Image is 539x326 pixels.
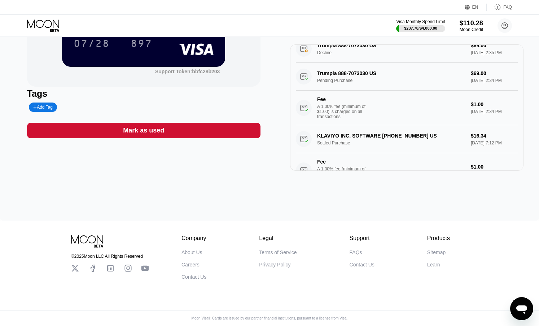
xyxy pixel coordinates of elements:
[181,274,206,280] div: Contact Us
[460,19,483,27] div: $110.28
[123,126,164,135] div: Mark as used
[125,34,158,52] div: 897
[259,262,290,268] div: Privacy Policy
[259,249,297,255] div: Terms of Service
[29,103,57,112] div: Add Tag
[155,69,220,74] div: Support Token: bbfc28b203
[317,166,371,182] div: A 1.00% fee (minimum of $1.00) is charged on all transactions
[510,297,533,320] iframe: 启动消息传送窗口的按钮
[487,4,512,11] div: FAQ
[181,262,200,268] div: Careers
[427,235,450,242] div: Products
[471,101,518,107] div: $1.00
[350,235,374,242] div: Support
[27,88,260,99] div: Tags
[427,249,446,255] div: Sitemap
[404,26,437,30] div: $237.78 / $4,000.00
[186,316,354,320] div: Moon Visa® Cards are issued by our partner financial institutions, pursuant to a license from Visa.
[503,5,512,10] div: FAQ
[460,19,483,32] div: $110.28Moon Credit
[155,69,220,74] div: Support Token:bbfc28b203
[427,262,440,268] div: Learn
[471,109,518,114] div: [DATE] 2:34 PM
[27,123,260,138] div: Mark as used
[259,235,297,242] div: Legal
[317,104,371,119] div: A 1.00% fee (minimum of $1.00) is charged on all transactions
[68,34,115,52] div: 07/28
[181,235,206,242] div: Company
[465,4,487,11] div: EN
[350,249,362,255] div: FAQs
[460,27,483,32] div: Moon Credit
[472,5,478,10] div: EN
[317,159,368,165] div: Fee
[296,91,518,125] div: FeeA 1.00% fee (minimum of $1.00) is charged on all transactions$1.00[DATE] 2:34 PM
[71,254,149,259] div: © 2025 Moon LLC All Rights Reserved
[396,19,445,24] div: Visa Monthly Spend Limit
[74,39,110,50] div: 07/28
[350,262,374,268] div: Contact Us
[181,249,202,255] div: About Us
[396,19,445,32] div: Visa Monthly Spend Limit$237.78/$4,000.00
[33,105,53,110] div: Add Tag
[131,39,152,50] div: 897
[471,164,518,170] div: $1.00
[317,96,368,102] div: Fee
[296,153,518,188] div: FeeA 1.00% fee (minimum of $1.00) is charged on all transactions$1.00[DATE] 7:12 PM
